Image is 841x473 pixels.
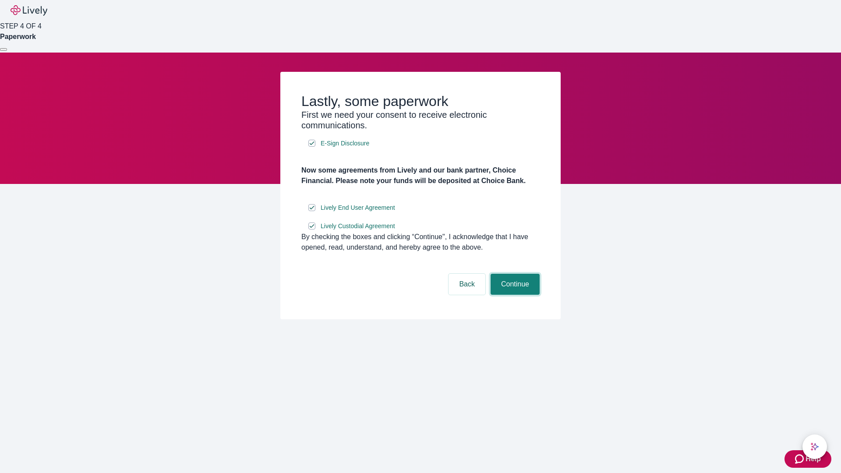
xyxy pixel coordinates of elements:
[319,221,397,232] a: e-sign disclosure document
[784,450,831,468] button: Zendesk support iconHelp
[321,203,395,212] span: Lively End User Agreement
[319,202,397,213] a: e-sign disclosure document
[11,5,47,16] img: Lively
[321,222,395,231] span: Lively Custodial Agreement
[319,138,371,149] a: e-sign disclosure document
[301,93,540,109] h2: Lastly, some paperwork
[806,454,821,464] span: Help
[795,454,806,464] svg: Zendesk support icon
[449,274,485,295] button: Back
[802,434,827,459] button: chat
[301,109,540,131] h3: First we need your consent to receive electronic communications.
[810,442,819,451] svg: Lively AI Assistant
[301,232,540,253] div: By checking the boxes and clicking “Continue", I acknowledge that I have opened, read, understand...
[301,165,540,186] h4: Now some agreements from Lively and our bank partner, Choice Financial. Please note your funds wi...
[491,274,540,295] button: Continue
[321,139,369,148] span: E-Sign Disclosure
